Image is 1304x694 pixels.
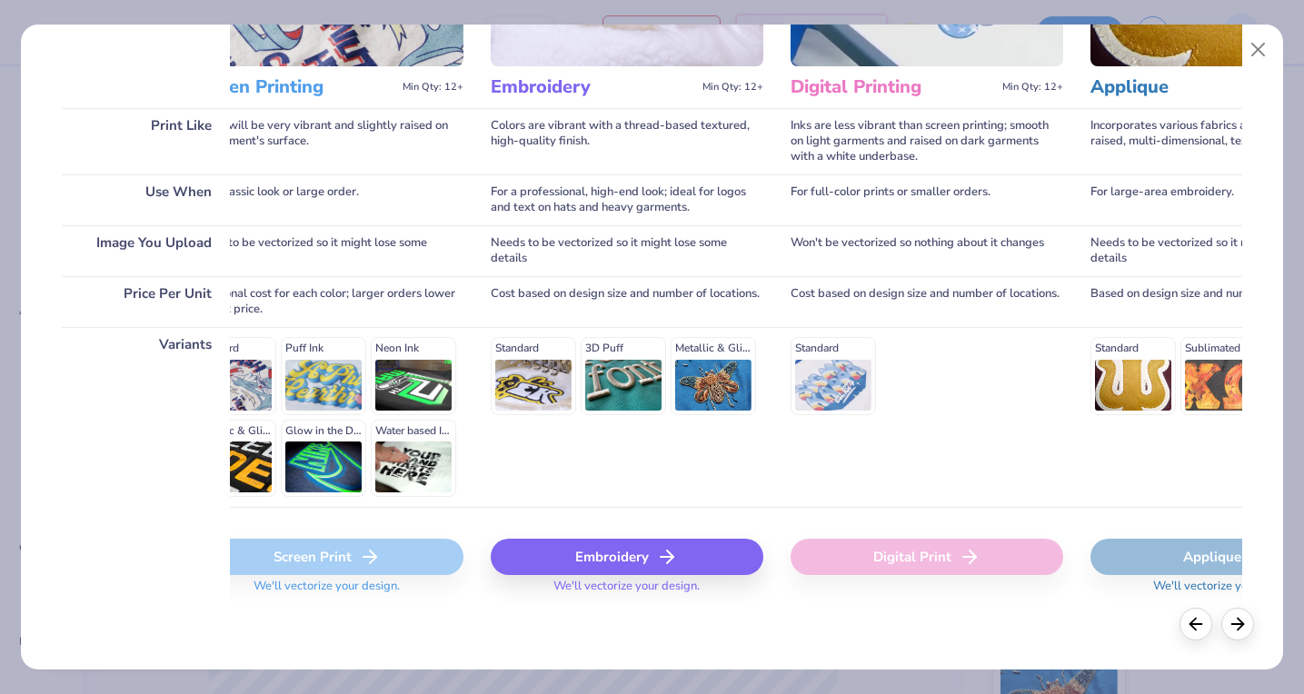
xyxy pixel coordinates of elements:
span: Min Qty: 12+ [1002,81,1063,94]
div: Print Like [62,108,230,174]
div: Image You Upload [62,225,230,276]
span: Min Qty: 12+ [702,81,763,94]
div: Won't be vectorized so nothing about it changes [791,225,1063,276]
div: Variants [62,327,230,507]
div: Price Per Unit [62,276,230,327]
span: We'll vectorize your design. [546,579,707,605]
div: Screen Print [191,539,463,575]
h3: Digital Printing [791,75,995,99]
div: Digital Print [791,539,1063,575]
h3: Screen Printing [191,75,395,99]
div: For a classic look or large order. [191,174,463,225]
div: Additional cost for each color; larger orders lower the unit price. [191,276,463,327]
div: Needs to be vectorized so it might lose some details [491,225,763,276]
span: We'll vectorize your design. [246,579,407,605]
h3: Applique [1090,75,1295,99]
span: Min Qty: 12+ [403,81,463,94]
div: Embroidery [491,539,763,575]
div: Use When [62,174,230,225]
div: Inks are less vibrant than screen printing; smooth on light garments and raised on dark garments ... [791,108,1063,174]
div: Colors are vibrant with a thread-based textured, high-quality finish. [491,108,763,174]
div: Cost based on design size and number of locations. [491,276,763,327]
button: Close [1241,33,1276,67]
div: For a professional, high-end look; ideal for logos and text on hats and heavy garments. [491,174,763,225]
div: Needs to be vectorized so it might lose some details [191,225,463,276]
div: Cost based on design size and number of locations. [791,276,1063,327]
div: Colors will be very vibrant and slightly raised on the garment's surface. [191,108,463,174]
div: For full-color prints or smaller orders. [791,174,1063,225]
h3: Embroidery [491,75,695,99]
